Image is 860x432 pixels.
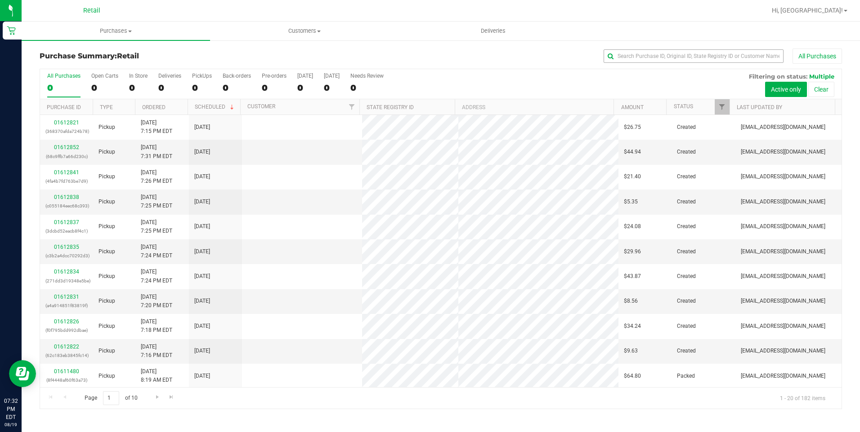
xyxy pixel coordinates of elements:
span: [DATE] 7:20 PM EDT [141,293,172,310]
span: $43.87 [624,272,641,281]
a: Amount [621,104,644,110]
span: Deliveries [469,27,518,35]
span: Pickup [99,297,115,305]
span: [DATE] [194,322,210,331]
span: Filtering on status: [749,73,807,80]
p: (f0f795bdd992dbae) [45,326,88,335]
a: Go to the last page [165,391,178,403]
span: [DATE] [194,123,210,132]
span: Retail [83,7,100,14]
span: [EMAIL_ADDRESS][DOMAIN_NAME] [741,347,825,355]
span: $26.75 [624,123,641,132]
span: [EMAIL_ADDRESS][DOMAIN_NAME] [741,198,825,206]
div: Back-orders [223,73,251,79]
span: Created [677,322,696,331]
p: (8f4448af60f63a73) [45,376,88,384]
span: [EMAIL_ADDRESS][DOMAIN_NAME] [741,272,825,281]
span: [EMAIL_ADDRESS][DOMAIN_NAME] [741,322,825,331]
a: Customers [210,22,399,40]
span: [EMAIL_ADDRESS][DOMAIN_NAME] [741,247,825,256]
div: 0 [350,83,384,93]
span: Pickup [99,123,115,132]
span: [DATE] 7:24 PM EDT [141,243,172,260]
a: 01612822 [54,344,79,350]
span: [DATE] [194,148,210,156]
p: 08/19 [4,421,18,428]
div: Needs Review [350,73,384,79]
div: [DATE] [324,73,340,79]
span: [DATE] [194,297,210,305]
span: [DATE] [194,347,210,355]
p: (4fa4b7fd763be7d9) [45,177,88,185]
p: (68c9ffb7a66d230c) [45,152,88,161]
p: (c3b2a4dcc70292d3) [45,251,88,260]
a: Deliveries [399,22,587,40]
div: Open Carts [91,73,118,79]
span: Pickup [99,322,115,331]
span: Pickup [99,172,115,181]
span: [DATE] [194,247,210,256]
span: Customers [211,27,398,35]
span: Pickup [99,222,115,231]
span: [DATE] [194,372,210,380]
a: 01611480 [54,368,79,375]
a: 01612838 [54,194,79,200]
span: [DATE] 7:15 PM EDT [141,119,172,136]
a: Customer [247,103,275,110]
a: 01612826 [54,318,79,325]
div: 0 [47,83,81,93]
span: [EMAIL_ADDRESS][DOMAIN_NAME] [741,372,825,380]
span: [DATE] 7:18 PM EDT [141,317,172,335]
div: [DATE] [297,73,313,79]
button: Clear [808,82,834,97]
div: 0 [129,83,148,93]
span: Pickup [99,247,115,256]
span: Purchases [22,27,210,35]
p: (368370afda724b78) [45,127,88,136]
button: Active only [765,82,807,97]
iframe: Resource center [9,360,36,387]
a: 01612821 [54,119,79,126]
span: $5.35 [624,198,638,206]
div: PickUps [192,73,212,79]
span: $29.96 [624,247,641,256]
span: [DATE] 8:19 AM EDT [141,367,172,384]
div: 0 [223,83,251,93]
a: State Registry ID [367,104,414,110]
a: Scheduled [195,104,236,110]
p: (3dcbd52eacb8f4c1) [45,227,88,235]
span: [DATE] 7:31 PM EDT [141,143,172,160]
span: [DATE] [194,222,210,231]
span: $44.94 [624,148,641,156]
span: [DATE] 7:25 PM EDT [141,193,172,210]
span: Page of 10 [77,391,145,405]
span: [DATE] [194,198,210,206]
a: 01612834 [54,269,79,275]
span: $9.63 [624,347,638,355]
span: Created [677,297,696,305]
input: Search Purchase ID, Original ID, State Registry ID or Customer Name... [604,49,784,63]
span: Created [677,172,696,181]
a: Ordered [142,104,166,110]
div: 0 [158,83,181,93]
a: 01612831 [54,294,79,300]
span: $24.08 [624,222,641,231]
p: (c055184eec68c393) [45,202,88,210]
span: Created [677,123,696,132]
span: Pickup [99,347,115,355]
span: $64.80 [624,372,641,380]
div: 0 [91,83,118,93]
span: $8.56 [624,297,638,305]
p: (271dd3d19348e5be) [45,277,88,285]
span: [EMAIL_ADDRESS][DOMAIN_NAME] [741,297,825,305]
span: [DATE] [194,272,210,281]
a: Purchases [22,22,210,40]
span: [DATE] 7:26 PM EDT [141,168,172,185]
span: 1 - 20 of 182 items [773,391,833,405]
inline-svg: Retail [7,26,16,35]
div: Pre-orders [262,73,287,79]
div: Deliveries [158,73,181,79]
span: Pickup [99,272,115,281]
span: [DATE] [194,172,210,181]
span: Pickup [99,198,115,206]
